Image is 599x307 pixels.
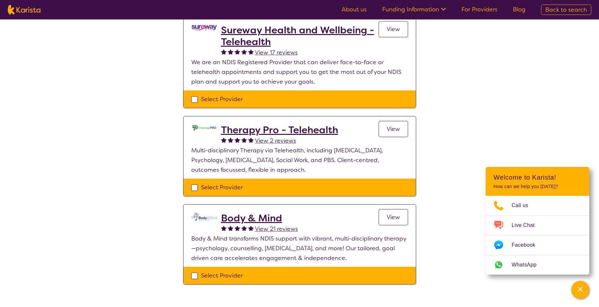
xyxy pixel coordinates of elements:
ul: Choose channel [486,196,589,275]
img: fullstar [241,49,247,54]
img: fullstar [221,49,227,54]
img: fullstar [235,225,240,231]
img: fullstar [241,225,247,231]
img: fullstar [221,137,227,143]
span: View 2 reviews [255,137,296,145]
img: fullstar [248,49,254,54]
img: vgwqq8bzw4bddvbx0uac.png [191,24,217,31]
img: fullstar [248,225,254,231]
img: fullstar [235,137,240,143]
span: View 17 reviews [255,49,298,56]
span: Call us [512,201,536,210]
span: Facebook [512,240,543,250]
a: Therapy Pro - Telehealth [221,124,338,136]
a: Funding Information [382,6,446,13]
span: Back to search [545,6,587,14]
img: fullstar [221,225,227,231]
a: View 21 reviews [255,224,298,234]
a: Body & Mind [221,212,298,224]
img: lehxprcbtunjcwin5sb4.jpg [191,124,217,131]
p: We are an NDIS Registered Provider that can deliver face-to-face or telehealth appointments and s... [191,57,408,87]
span: View 21 reviews [255,225,298,233]
p: Multi-disciplinary Therapy via Telehealth, including [MEDICAL_DATA], Psychology, [MEDICAL_DATA], ... [191,146,408,175]
img: fullstar [228,49,233,54]
img: fullstar [248,137,254,143]
img: fullstar [241,137,247,143]
a: View 17 reviews [255,48,298,57]
h2: Welcome to Karista! [494,173,582,181]
img: Karista logo [8,5,40,15]
a: Back to search [541,5,591,15]
a: View 2 reviews [255,136,296,146]
img: fullstar [235,49,240,54]
span: View [387,213,400,221]
a: View [379,209,408,225]
a: Web link opens in a new tab. [486,255,589,275]
button: Channel Menu [571,281,589,299]
a: About us [342,6,367,13]
a: View [379,21,408,37]
a: Sureway Health and Wellbeing - Telehealth [221,24,379,48]
span: View [387,125,400,133]
a: View [379,121,408,137]
a: Blog [513,6,526,13]
p: How can we help you [DATE]? [494,184,582,189]
img: fullstar [228,225,233,231]
span: WhatsApp [512,260,544,270]
img: fullstar [228,137,233,143]
span: View [387,25,400,33]
span: Live Chat [512,220,542,230]
img: qmpolprhjdhzpcuekzqg.svg [191,212,217,221]
div: Channel Menu [486,167,589,275]
p: Body & Mind transforms NDIS support with vibrant, multi-disciplinary therapy—psychology, counsell... [191,234,408,263]
a: For Providers [461,6,497,13]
